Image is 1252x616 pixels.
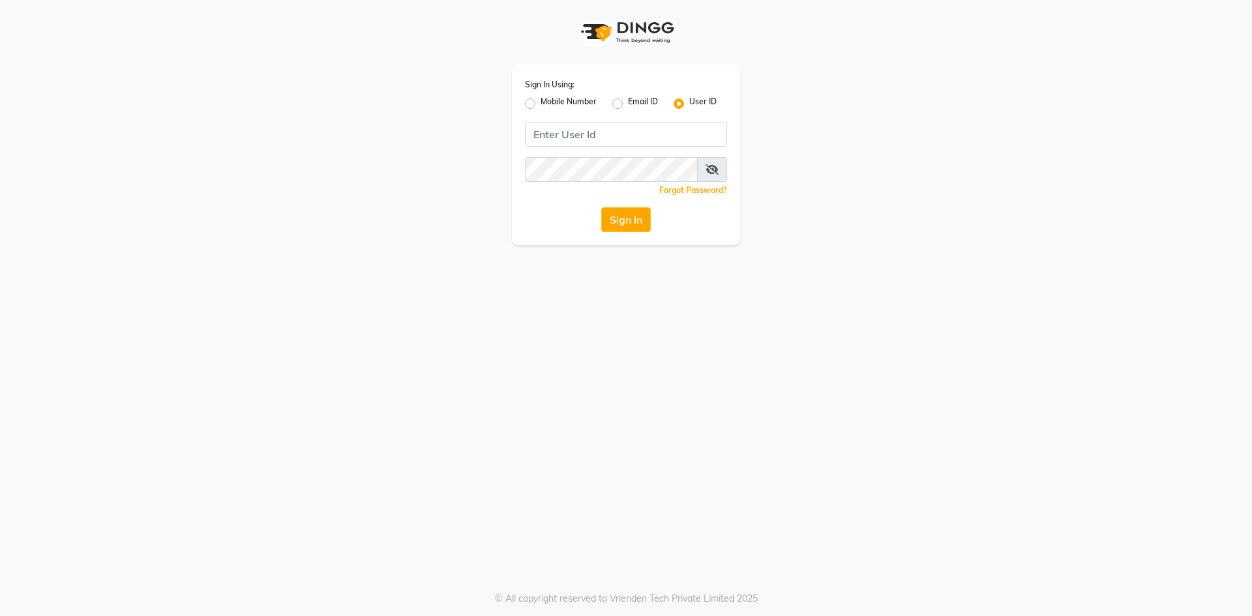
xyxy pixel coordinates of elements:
button: Sign In [601,207,651,232]
a: Forgot Password? [659,185,727,195]
label: Email ID [628,96,658,111]
label: User ID [689,96,717,111]
label: Sign In Using: [525,79,574,91]
label: Mobile Number [541,96,597,111]
img: logo1.svg [574,13,678,51]
input: Username [525,122,727,147]
input: Username [525,157,698,182]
